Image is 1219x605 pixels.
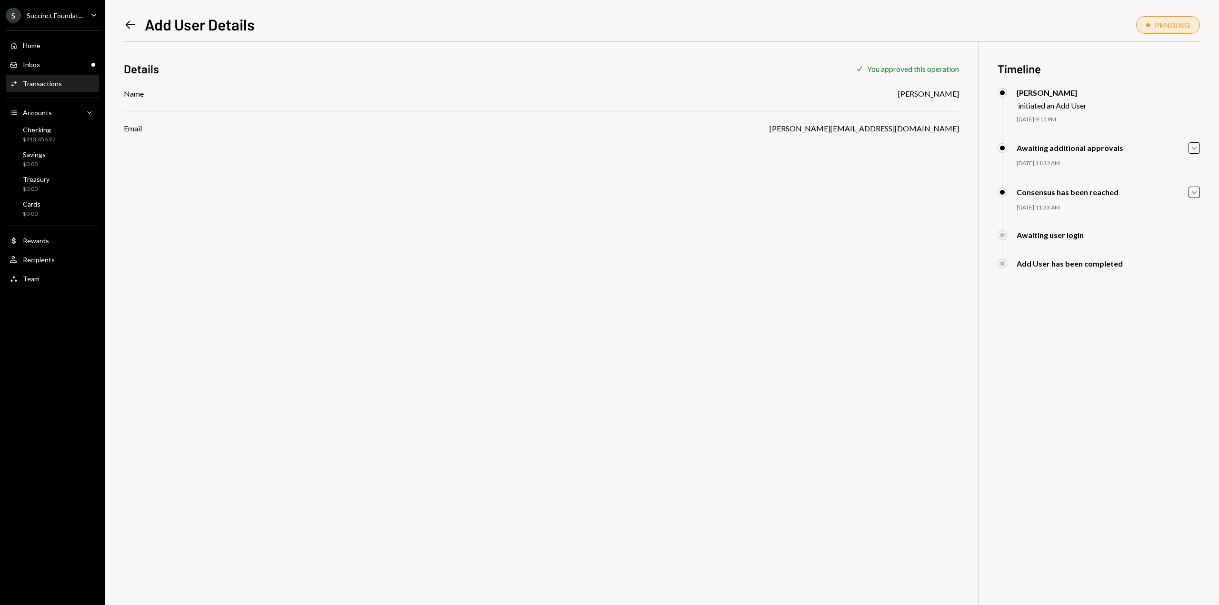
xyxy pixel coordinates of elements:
[23,79,62,88] div: Transactions
[6,75,99,92] a: Transactions
[1017,88,1087,97] div: [PERSON_NAME]
[898,88,959,99] div: [PERSON_NAME]
[1018,101,1087,110] div: initiated an Add User
[6,37,99,54] a: Home
[124,123,142,134] div: Email
[998,61,1200,77] h3: Timeline
[1017,204,1200,212] div: [DATE] 11:33 AM
[23,185,50,193] div: $0.00
[23,256,55,264] div: Recipients
[6,251,99,268] a: Recipients
[23,160,46,169] div: $0.00
[23,200,40,208] div: Cards
[6,232,99,249] a: Rewards
[23,41,40,50] div: Home
[27,11,83,20] div: Succinct Foundat...
[23,109,52,117] div: Accounts
[1017,116,1200,124] div: [DATE] 9:15 PM
[1017,259,1123,268] div: Add User has been completed
[23,175,50,183] div: Treasury
[6,56,99,73] a: Inbox
[6,148,99,170] a: Savings$0.00
[23,210,40,218] div: $0.00
[6,172,99,195] a: Treasury$0.00
[1017,143,1123,152] div: Awaiting additional approvals
[23,126,56,134] div: Checking
[23,60,40,69] div: Inbox
[124,88,144,99] div: Name
[23,237,49,245] div: Rewards
[6,270,99,287] a: Team
[23,275,40,283] div: Team
[23,150,46,159] div: Savings
[6,197,99,220] a: Cards$0.00
[23,136,56,144] div: $913,456.87
[145,15,255,34] h1: Add User Details
[6,8,21,23] div: S
[1155,20,1190,30] div: PENDING
[1017,159,1200,168] div: [DATE] 11:33 AM
[1017,188,1119,197] div: Consensus has been reached
[769,123,959,134] div: [PERSON_NAME][EMAIL_ADDRESS][DOMAIN_NAME]
[124,61,159,77] h3: Details
[6,104,99,121] a: Accounts
[1017,230,1084,239] div: Awaiting user login
[6,123,99,146] a: Checking$913,456.87
[867,64,959,73] div: You approved this operation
